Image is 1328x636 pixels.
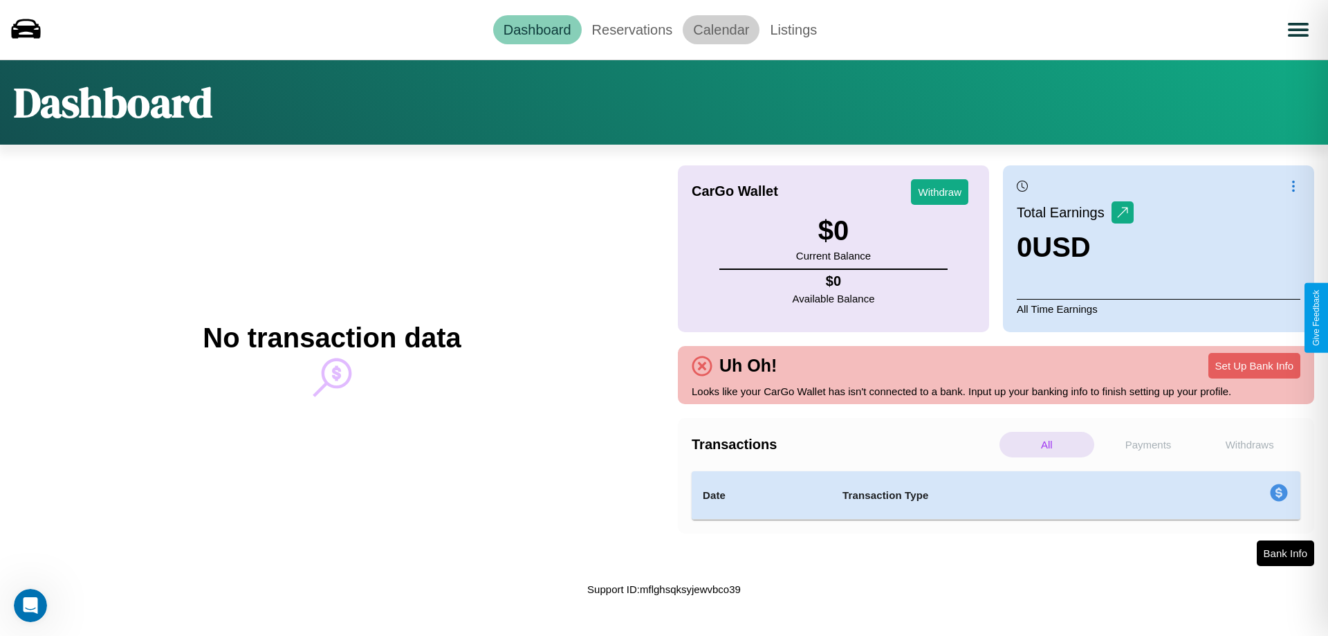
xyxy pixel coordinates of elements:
p: Support ID: mflghsqksyjewvbco39 [587,580,741,599]
p: All Time Earnings [1017,299,1300,318]
h4: $ 0 [793,273,875,289]
h4: Uh Oh! [712,356,784,376]
p: Current Balance [796,246,871,265]
h2: No transaction data [203,322,461,354]
p: Total Earnings [1017,200,1112,225]
p: Withdraws [1202,432,1297,457]
a: Reservations [582,15,683,44]
h4: CarGo Wallet [692,183,778,199]
div: Give Feedback [1311,290,1321,346]
iframe: Intercom live chat [14,589,47,622]
p: Available Balance [793,289,875,308]
p: All [999,432,1094,457]
h4: Transactions [692,437,996,453]
h1: Dashboard [14,74,212,131]
a: Calendar [683,15,759,44]
a: Listings [759,15,827,44]
p: Looks like your CarGo Wallet has isn't connected to a bank. Input up your banking info to finish ... [692,382,1300,401]
button: Open menu [1279,10,1318,49]
table: simple table [692,471,1300,520]
h3: 0 USD [1017,232,1134,263]
button: Set Up Bank Info [1208,353,1300,379]
p: Payments [1101,432,1196,457]
button: Withdraw [911,179,968,205]
h3: $ 0 [796,215,871,246]
h4: Date [703,487,820,504]
h4: Transaction Type [842,487,1156,504]
button: Bank Info [1257,540,1314,566]
a: Dashboard [493,15,582,44]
